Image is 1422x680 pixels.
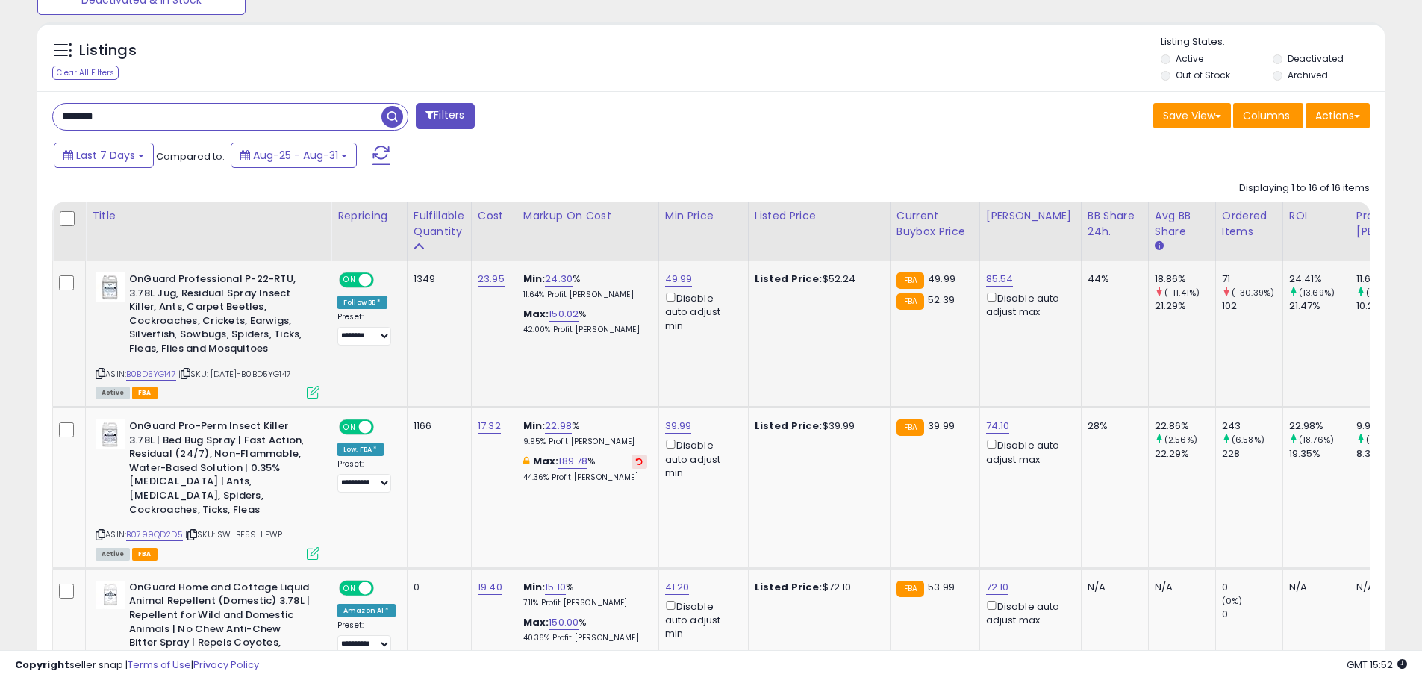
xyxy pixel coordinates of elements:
[1289,208,1344,224] div: ROI
[178,368,291,380] span: | SKU: [DATE]-B0BD5YG147
[896,419,924,436] small: FBA
[478,272,505,287] a: 23.95
[337,620,396,654] div: Preset:
[665,208,742,224] div: Min Price
[1088,419,1137,433] div: 28%
[1222,608,1282,621] div: 0
[523,615,549,629] b: Max:
[132,548,158,561] span: FBA
[1222,272,1282,286] div: 71
[414,581,460,594] div: 0
[372,274,396,287] span: OFF
[132,387,158,399] span: FBA
[414,208,465,240] div: Fulfillable Quantity
[523,419,647,447] div: %
[1153,103,1231,128] button: Save View
[1155,299,1215,313] div: 21.29%
[986,437,1070,466] div: Disable auto adjust max
[545,580,566,595] a: 15.10
[1155,208,1209,240] div: Avg BB Share
[523,208,652,224] div: Markup on Cost
[96,387,130,399] span: All listings currently available for purchase on Amazon
[15,658,69,672] strong: Copyright
[340,274,359,287] span: ON
[896,581,924,597] small: FBA
[1288,52,1344,65] label: Deactivated
[928,293,955,307] span: 52.39
[986,580,1009,595] a: 72.10
[96,419,319,558] div: ASIN:
[558,454,587,469] a: 189.78
[1155,581,1204,594] div: N/A
[96,548,130,561] span: All listings currently available for purchase on Amazon
[665,598,737,641] div: Disable auto adjust min
[755,580,823,594] b: Listed Price:
[986,290,1070,319] div: Disable auto adjust max
[1222,595,1243,607] small: (0%)
[755,272,823,286] b: Listed Price:
[986,272,1014,287] a: 85.54
[755,272,879,286] div: $52.24
[896,208,973,240] div: Current Buybox Price
[1164,434,1197,446] small: (2.56%)
[1088,272,1137,286] div: 44%
[523,580,546,594] b: Min:
[1232,434,1264,446] small: (6.58%)
[755,419,879,433] div: $39.99
[96,272,125,302] img: 41mn31+E8UL._SL40_.jpg
[1161,35,1385,49] p: Listing States:
[1306,103,1370,128] button: Actions
[665,580,690,595] a: 41.20
[337,208,401,224] div: Repricing
[1155,240,1164,253] small: Avg BB Share.
[517,202,658,261] th: The percentage added to the cost of goods (COGS) that forms the calculator for Min & Max prices.
[193,658,259,672] a: Privacy Policy
[523,419,546,433] b: Min:
[523,616,647,643] div: %
[185,528,282,540] span: | SKU: SW-BF59-LEWP
[665,419,692,434] a: 39.99
[478,208,511,224] div: Cost
[1233,103,1303,128] button: Columns
[523,308,647,335] div: %
[545,272,573,287] a: 24.30
[1176,52,1203,65] label: Active
[337,459,396,493] div: Preset:
[372,581,396,594] span: OFF
[523,437,647,447] p: 9.95% Profit [PERSON_NAME]
[1176,69,1230,81] label: Out of Stock
[549,307,579,322] a: 150.02
[478,580,502,595] a: 19.40
[1088,581,1137,594] div: N/A
[1289,581,1338,594] div: N/A
[523,290,647,300] p: 11.64% Profit [PERSON_NAME]
[126,528,183,541] a: B0799QD2D5
[523,455,647,482] div: %
[231,143,357,168] button: Aug-25 - Aug-31
[1243,108,1290,123] span: Columns
[478,419,501,434] a: 17.32
[52,66,119,80] div: Clear All Filters
[129,272,311,359] b: OnGuard Professional P-22-RTU, 3.78L Jug, Residual Spray Insect Killer, Ants, Carpet Beetles, Coc...
[156,149,225,163] span: Compared to:
[1088,208,1142,240] div: BB Share 24h.
[1155,447,1215,461] div: 22.29%
[523,272,647,300] div: %
[523,272,546,286] b: Min:
[1288,69,1328,81] label: Archived
[76,148,135,163] span: Last 7 Days
[896,272,924,289] small: FBA
[986,419,1010,434] a: 74.10
[928,419,955,433] span: 39.99
[523,307,549,321] b: Max:
[340,421,359,434] span: ON
[1222,447,1282,461] div: 228
[1232,287,1274,299] small: (-30.39%)
[337,604,396,617] div: Amazon AI *
[523,633,647,643] p: 40.36% Profit [PERSON_NAME]
[96,272,319,397] div: ASIN:
[523,581,647,608] div: %
[1155,419,1215,433] div: 22.86%
[665,437,737,480] div: Disable auto adjust min
[337,312,396,346] div: Preset:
